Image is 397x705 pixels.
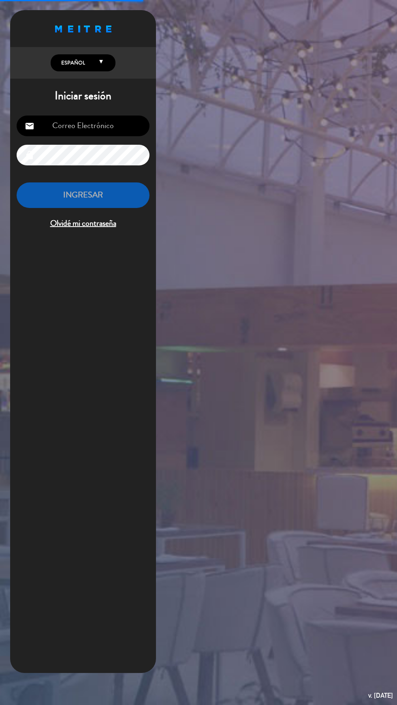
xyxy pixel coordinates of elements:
[17,182,149,208] button: INGRESAR
[17,116,149,136] input: Correo Electrónico
[25,150,34,160] i: lock
[25,121,34,131] i: email
[17,217,149,230] span: Olvidé mi contraseña
[59,59,85,67] span: Español
[55,26,111,32] img: MEITRE
[10,89,156,103] h1: Iniciar sesión
[368,690,393,701] div: v. [DATE]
